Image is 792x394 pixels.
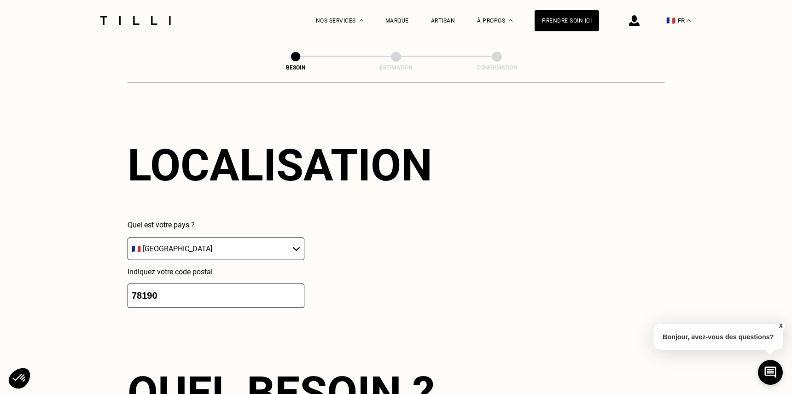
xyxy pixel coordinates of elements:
div: Localisation [128,139,432,191]
p: Bonjour, avez-vous des questions? [653,324,783,350]
img: Logo du service de couturière Tilli [97,16,174,25]
img: icône connexion [629,15,640,26]
input: 75001 or 69008 [128,284,304,308]
div: Confirmation [451,64,543,71]
img: Menu déroulant à propos [509,19,512,22]
img: Menu déroulant [360,19,363,22]
p: Indiquez votre code postal [128,267,304,276]
img: menu déroulant [687,19,691,22]
p: Quel est votre pays ? [128,220,304,229]
div: Besoin [250,64,342,71]
button: X [776,321,785,331]
span: 🇫🇷 [666,16,676,25]
a: Artisan [431,17,455,24]
a: Prendre soin ici [535,10,599,31]
div: Estimation [350,64,442,71]
a: Marque [385,17,409,24]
